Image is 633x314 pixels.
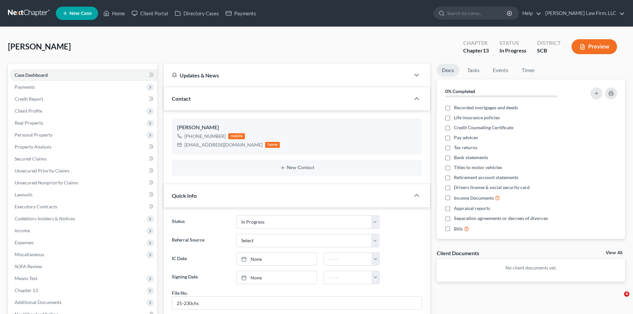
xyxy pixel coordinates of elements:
[15,132,53,138] span: Personal Property
[15,156,47,161] span: Secured Claims
[454,154,488,161] span: Bank statements
[324,253,372,265] input: -- : --
[454,205,490,212] span: Appraisal reports
[177,124,417,132] div: [PERSON_NAME]
[15,180,78,185] span: Unsecured Nonpriority Claims
[499,47,526,54] div: In Progress
[537,47,561,54] div: SCB
[237,271,317,284] a: None
[15,72,48,78] span: Case Dashboard
[237,253,317,265] a: None
[168,234,233,247] label: Referral Source
[454,104,518,111] span: Recorded mortgages and deeds
[324,271,372,284] input: -- : --
[172,297,422,309] input: --
[9,201,157,213] a: Executory Contracts
[9,261,157,272] a: SOFA Review
[168,215,233,229] label: Status
[9,165,157,177] a: Unsecured Priority Claims
[9,177,157,189] a: Unsecured Nonpriority Claims
[463,47,489,54] div: Chapter
[172,192,197,199] span: Quick Info
[437,64,459,77] a: Docs
[462,64,485,77] a: Tasks
[177,165,417,170] button: New Contact
[168,271,233,284] label: Signing Date
[624,291,629,297] span: 4
[168,253,233,266] label: IC Date
[172,72,402,79] div: Updates & News
[69,11,92,16] span: New Case
[15,84,35,90] span: Payments
[454,184,530,191] span: Drivers license & social security card
[447,7,508,19] input: Search by name...
[454,226,463,232] span: Bills
[8,42,71,51] span: [PERSON_NAME]
[463,39,489,47] div: Chapter
[9,141,157,153] a: Property Analysis
[222,7,260,19] a: Payments
[454,134,478,141] span: Pay advices
[172,95,191,102] span: Contact
[516,64,540,77] a: Timer
[15,108,42,114] span: Client Profile
[15,240,34,245] span: Expenses
[499,39,526,47] div: Status
[15,228,30,233] span: Income
[445,88,475,94] strong: 0% Completed
[15,96,43,102] span: Credit Report
[487,64,514,77] a: Events
[15,120,43,126] span: Real Property
[606,251,622,255] a: View All
[572,39,617,54] button: Preview
[15,168,69,173] span: Unsecured Priority Claims
[454,174,518,181] span: Retirement account statements
[9,189,157,201] a: Lawsuits
[15,252,44,257] span: Miscellaneous
[15,144,52,150] span: Property Analysis
[15,275,38,281] span: Means Test
[437,250,479,257] div: Client Documents
[9,69,157,81] a: Case Dashboard
[537,39,561,47] div: District
[15,299,61,305] span: Additional Documents
[15,192,33,197] span: Lawsuits
[172,289,188,296] div: File No.
[519,7,541,19] a: Help
[483,47,489,53] span: 13
[454,195,494,201] span: Income Documents
[265,142,280,148] div: home
[15,204,57,209] span: Executory Contracts
[9,93,157,105] a: Credit Report
[454,215,548,222] span: Separation agreements or decrees of divorces
[15,216,75,221] span: Codebtors Insiders & Notices
[184,142,263,148] div: [EMAIL_ADDRESS][DOMAIN_NAME]
[454,114,500,121] span: Life insurance policies
[100,7,128,19] a: Home
[228,133,245,139] div: mobile
[442,264,620,271] p: No client documents yet.
[9,153,157,165] a: Secured Claims
[454,164,502,171] span: Titles to motor vehicles
[454,124,513,131] span: Credit Counseling Certificate
[15,263,42,269] span: SOFA Review
[610,291,626,307] iframe: Intercom live chat
[15,287,38,293] span: Chapter 13
[184,133,226,140] div: [PHONE_NUMBER]
[454,144,477,151] span: Tax returns
[171,7,222,19] a: Directory Cases
[542,7,625,19] a: [PERSON_NAME] Law Firm, LLC
[128,7,171,19] a: Client Portal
